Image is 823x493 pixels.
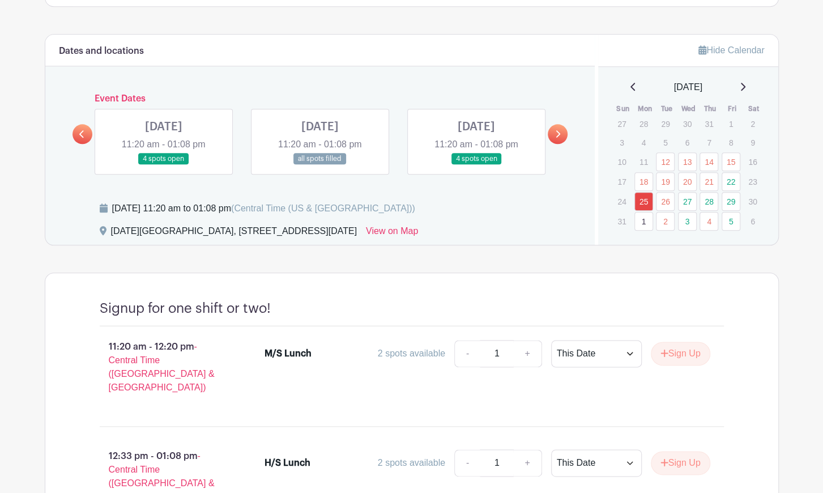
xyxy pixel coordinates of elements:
[651,451,710,475] button: Sign Up
[92,93,548,104] h6: Event Dates
[721,103,743,114] th: Fri
[722,134,740,151] p: 8
[700,115,718,133] p: 31
[743,103,765,114] th: Sat
[722,115,740,133] p: 1
[634,212,653,231] a: 1
[674,80,702,94] span: [DATE]
[100,300,271,317] h4: Signup for one shift or two!
[743,173,762,190] p: 23
[265,347,312,360] div: M/S Lunch
[722,172,740,191] a: 22
[743,193,762,210] p: 30
[112,202,415,215] div: [DATE] 11:20 am to 01:08 pm
[700,134,718,151] p: 7
[513,340,541,367] a: +
[612,115,631,133] p: 27
[634,172,653,191] a: 18
[700,172,718,191] a: 21
[378,456,445,470] div: 2 spots available
[743,134,762,151] p: 9
[634,115,653,133] p: 28
[678,172,697,191] a: 20
[743,153,762,171] p: 16
[612,193,631,210] p: 24
[678,115,697,133] p: 30
[656,212,675,231] a: 2
[612,212,631,230] p: 31
[231,203,415,213] span: (Central Time (US & [GEOGRAPHIC_DATA]))
[722,192,740,211] a: 29
[265,456,310,470] div: H/S Lunch
[82,335,247,399] p: 11:20 am - 12:20 pm
[454,340,480,367] a: -
[677,103,700,114] th: Wed
[678,152,697,171] a: 13
[59,46,144,57] h6: Dates and locations
[612,134,631,151] p: 3
[656,192,675,211] a: 26
[513,449,541,477] a: +
[634,192,653,211] a: 25
[678,212,697,231] a: 3
[743,115,762,133] p: 2
[700,212,718,231] a: 4
[722,152,740,171] a: 15
[634,134,653,151] p: 4
[700,152,718,171] a: 14
[634,153,653,171] p: 11
[454,449,480,477] a: -
[655,103,677,114] th: Tue
[656,152,675,171] a: 12
[111,224,357,243] div: [DATE][GEOGRAPHIC_DATA], [STREET_ADDRESS][DATE]
[678,134,697,151] p: 6
[656,172,675,191] a: 19
[699,103,721,114] th: Thu
[651,342,710,365] button: Sign Up
[378,347,445,360] div: 2 spots available
[722,212,740,231] a: 5
[656,134,675,151] p: 5
[700,192,718,211] a: 28
[612,173,631,190] p: 17
[698,45,764,55] a: Hide Calendar
[634,103,656,114] th: Mon
[612,103,634,114] th: Sun
[743,212,762,230] p: 6
[656,115,675,133] p: 29
[678,192,697,211] a: 27
[612,153,631,171] p: 10
[366,224,418,243] a: View on Map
